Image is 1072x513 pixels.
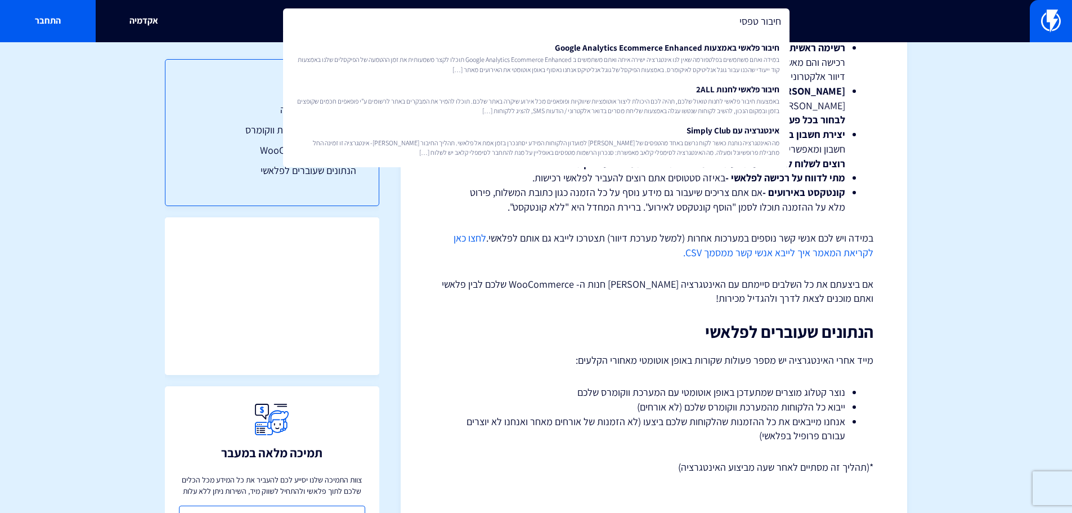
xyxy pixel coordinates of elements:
[463,185,845,214] li: אם אתם צריכים שיעבור גם מידע נוסף על כל הזמנה כגון כתובת המשלוח, פירוט מלא על ההזמנה תוכלו לסמן "...
[434,353,873,368] p: מייד אחרי האינטגרציה יש מספר פעולות שקורות באופן אוטומטי מאחורי הקלעים:
[454,231,873,259] a: לחצו כאן לקריאת המאמר איך לייבא אנשי קשר ממסמך CSV.
[434,277,873,306] p: אם ביצעתם את כל השלבים סיימתם עם האינטגרציה [PERSON_NAME] חנות ה- WooCommerce שלכם לבין פלאשי ואת...
[463,400,845,414] li: ייבוא כל הלקוחות מהמערכת ווקומרס שלכם (לא אורחים)
[289,37,784,79] a: חיבור פלאשי באמצעות Google Analytics Ecommerce Enhancedבמידה ואתם משתמשים בפלטפורמה שאין לנו אינט...
[434,323,873,341] h2: הנתונים שעוברים לפלאשי
[293,138,779,157] span: מה האינטגרציה נותנת כאשר לקוח נרשם באחד מהטפסים של [PERSON_NAME] למועדון הלקוחות המידע יסתנכרן בז...
[188,123,356,137] a: התקנת פלאשי בחנות ווקומרס
[725,171,845,184] strong: מתי לדווח על רכישה לפלאשי -
[434,231,873,260] p: במידה ויש לכם אנשי קשר נוספים במערכות אחרות (למשל מערכת דיוור) תצטרכו לייבא גם אותם לפלאשי.
[463,414,845,443] li: אנחנו מייבאים את כל ההזמנות שהלקוחות שלכם ביצעו (לא הזמנות של אורחים מאחר ואנחנו לא יוצרים עבורם ...
[188,163,356,178] a: הנתונים שעוברים לפלאשי
[463,385,845,400] li: נוצר קטלוג מוצרים שמתעדכן באופן אוטומטי עם המערכת ווקומרס שלכם
[289,79,784,121] a: חיבור פלאשי לחנות 2ALLבאמצעות חיבור פלאשי לחנות טואול שלכם, תהיה לכם היכולת ליצור אוטומציות שיווק...
[293,55,779,74] span: במידה ואתם משתמשים בפלטפורמה שאין לנו אינטגרציה ישירה איתה ואתם משתמשים ב Google Analytics Ecomme...
[188,82,356,97] h3: תוכן
[463,171,845,185] li: באיזה סטטוסים אתם רוצים להעביר לפלאשי רכישות.
[283,8,790,34] input: חיפוש מהיר...
[188,143,356,158] a: הגדרות WooCommerce
[434,460,873,475] p: *(תהליך זה מסתיים לאחר שעה מביצוע האינטגרציה)
[293,96,779,115] span: באמצעות חיבור פלאשי לחנות טואול שלכם, תהיה לכם היכולת ליצור אוטומציות שיווקיות ופופאפים מכל אירוע...
[470,142,845,170] strong: אם אתם רוצים לשלוח להם הודעות בעתיד השאירו את הברירת מחדל על "כן".
[289,120,784,162] a: אינטגרציה עם Simply Clubמה האינטגרציה נותנת כאשר לקוח נרשם באחד מהטפסים של [PERSON_NAME] למועדון ...
[179,474,365,497] p: צוות התמיכה שלנו יסייע לכם להעביר את כל המידע מכל הכלים שלכם לתוך פלאשי ולהתחיל לשווק מיד, השירות...
[188,102,356,117] a: יצירת רשימת תפוצה
[784,41,845,54] strong: רשימה ראשית -
[221,446,322,460] h3: תמיכה מלאה במעבר
[762,186,845,199] strong: קונטקסט באירועים -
